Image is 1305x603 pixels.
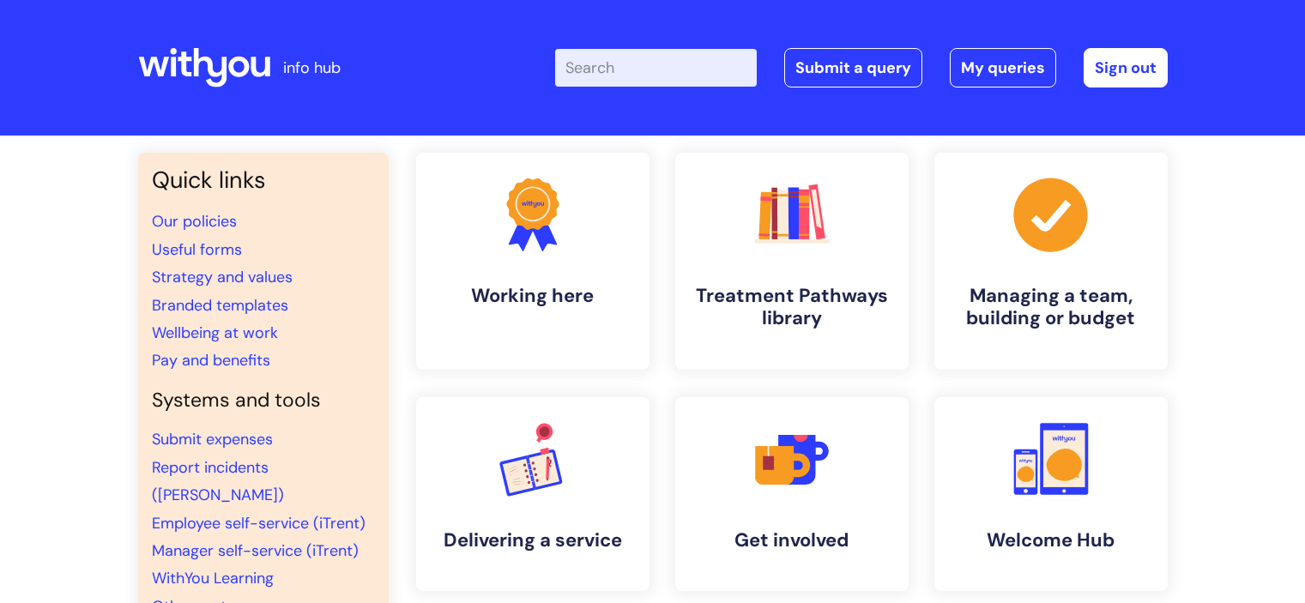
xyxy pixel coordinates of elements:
[152,211,237,232] a: Our policies
[1084,48,1168,87] a: Sign out
[283,54,341,81] p: info hub
[416,397,649,591] a: Delivering a service
[152,350,270,371] a: Pay and benefits
[152,540,359,561] a: Manager self-service (iTrent)
[948,285,1154,330] h4: Managing a team, building or budget
[689,529,895,552] h4: Get involved
[152,166,375,194] h3: Quick links
[784,48,922,87] a: Submit a query
[950,48,1056,87] a: My queries
[689,285,895,330] h4: Treatment Pathways library
[152,323,278,343] a: Wellbeing at work
[152,389,375,413] h4: Systems and tools
[152,429,273,449] a: Submit expenses
[152,568,274,588] a: WithYou Learning
[152,513,366,534] a: Employee self-service (iTrent)
[152,267,293,287] a: Strategy and values
[934,153,1168,370] a: Managing a team, building or budget
[675,397,909,591] a: Get involved
[152,295,288,316] a: Branded templates
[555,49,757,87] input: Search
[675,153,909,370] a: Treatment Pathways library
[430,285,636,307] h4: Working here
[152,239,242,260] a: Useful forms
[416,153,649,370] a: Working here
[948,529,1154,552] h4: Welcome Hub
[152,457,284,505] a: Report incidents ([PERSON_NAME])
[934,397,1168,591] a: Welcome Hub
[555,48,1168,87] div: | -
[430,529,636,552] h4: Delivering a service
